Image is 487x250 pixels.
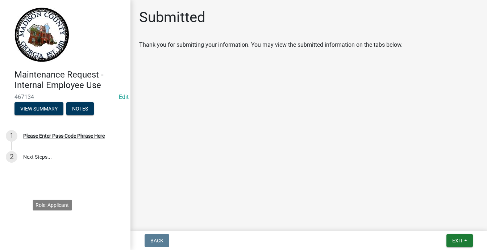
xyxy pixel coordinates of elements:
button: View Summary [14,102,63,115]
div: Please Enter Pass Code Phrase Here [23,133,105,138]
wm-modal-confirm: Summary [14,106,63,112]
div: 2 [6,151,17,163]
button: Notes [66,102,94,115]
div: Role: Applicant [33,200,72,210]
button: Exit [446,234,473,247]
h1: Submitted [139,9,205,26]
button: Back [145,234,169,247]
img: Madison County, Georgia [14,8,69,62]
wm-modal-confirm: Notes [66,106,94,112]
div: Thank you for submitting your information. You may view the submitted information on the tabs below. [139,41,478,49]
a: Edit [119,93,129,100]
wm-modal-confirm: Edit Application Number [119,93,129,100]
div: 1 [6,130,17,142]
span: Back [150,238,163,243]
h4: Maintenance Request - Internal Employee Use [14,70,125,91]
span: Exit [452,238,463,243]
span: 467134 [14,93,116,100]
